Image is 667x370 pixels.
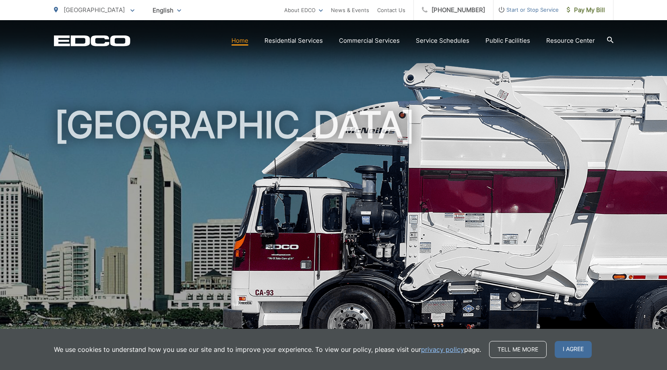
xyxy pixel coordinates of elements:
[377,5,405,15] a: Contact Us
[231,36,248,46] a: Home
[416,36,469,46] a: Service Schedules
[485,36,530,46] a: Public Facilities
[54,35,130,46] a: EDCD logo. Return to the homepage.
[284,5,323,15] a: About EDCO
[264,36,323,46] a: Residential Services
[546,36,595,46] a: Resource Center
[64,6,125,14] span: [GEOGRAPHIC_DATA]
[54,345,481,354] p: We use cookies to understand how you use our site and to improve your experience. To view our pol...
[147,3,187,17] span: English
[331,5,369,15] a: News & Events
[339,36,400,46] a: Commercial Services
[54,105,613,360] h1: [GEOGRAPHIC_DATA]
[555,341,592,358] span: I agree
[421,345,464,354] a: privacy policy
[489,341,547,358] a: Tell me more
[567,5,605,15] span: Pay My Bill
